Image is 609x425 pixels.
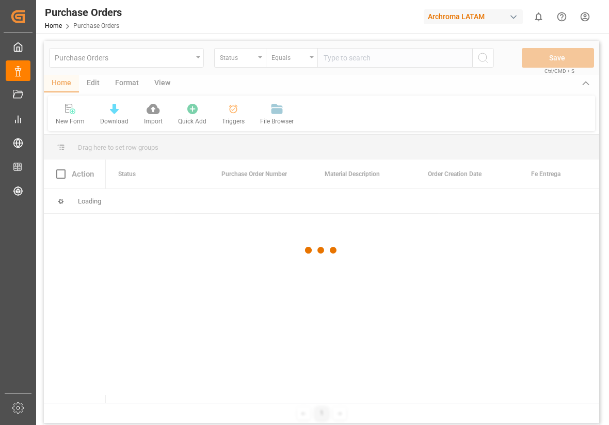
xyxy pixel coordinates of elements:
[527,5,550,28] button: show 0 new notifications
[45,5,122,20] div: Purchase Orders
[424,9,523,24] div: Archroma LATAM
[550,5,573,28] button: Help Center
[424,7,527,26] button: Archroma LATAM
[45,22,62,29] a: Home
